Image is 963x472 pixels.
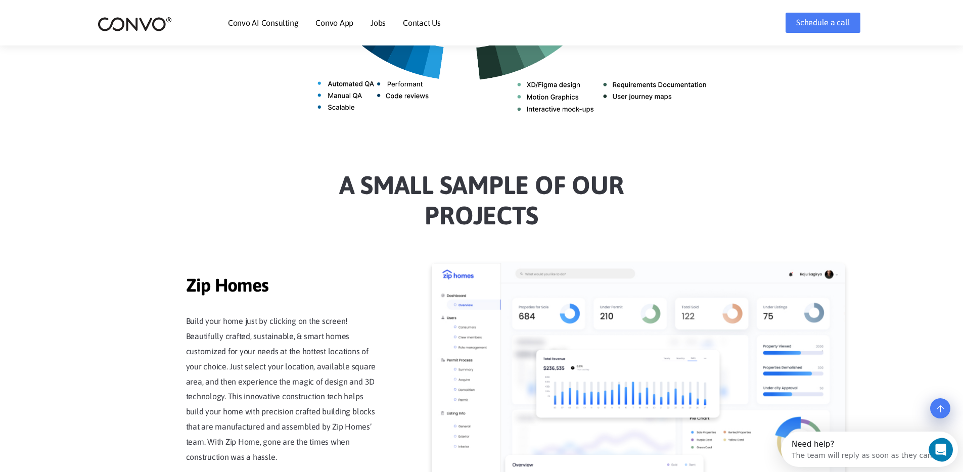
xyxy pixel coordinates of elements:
[98,16,172,32] img: logo_2.png
[11,17,151,27] div: The team will reply as soon as they can
[315,19,353,27] a: Convo App
[929,438,960,462] iframe: Intercom live chat
[781,432,958,467] iframe: Intercom live chat discovery launcher
[186,274,378,299] span: Zip Homes
[4,4,181,32] div: Open Intercom Messenger
[403,19,441,27] a: Contact Us
[11,9,151,17] div: Need help?
[228,19,298,27] a: Convo AI Consulting
[786,13,860,33] a: Schedule a call
[371,19,386,27] a: Jobs
[201,170,762,238] h2: a Small sample of our projects
[186,314,378,465] p: Build your home just by clicking on the screen! Beautifully crafted, sustainable, & smart homes c...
